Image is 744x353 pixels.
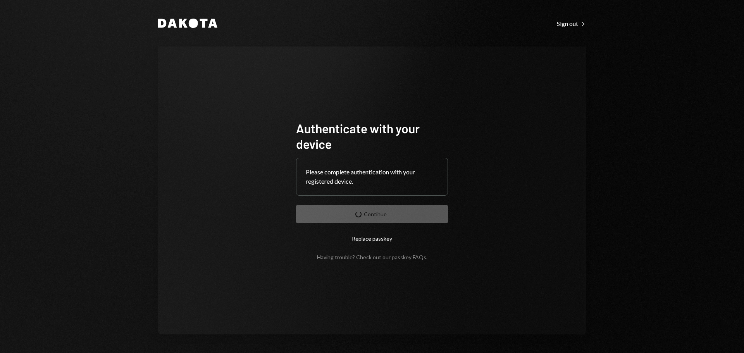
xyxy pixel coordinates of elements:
[557,19,586,28] a: Sign out
[317,254,427,260] div: Having trouble? Check out our .
[306,167,438,186] div: Please complete authentication with your registered device.
[392,254,426,261] a: passkey FAQs
[557,20,586,28] div: Sign out
[296,121,448,152] h1: Authenticate with your device
[296,229,448,248] button: Replace passkey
